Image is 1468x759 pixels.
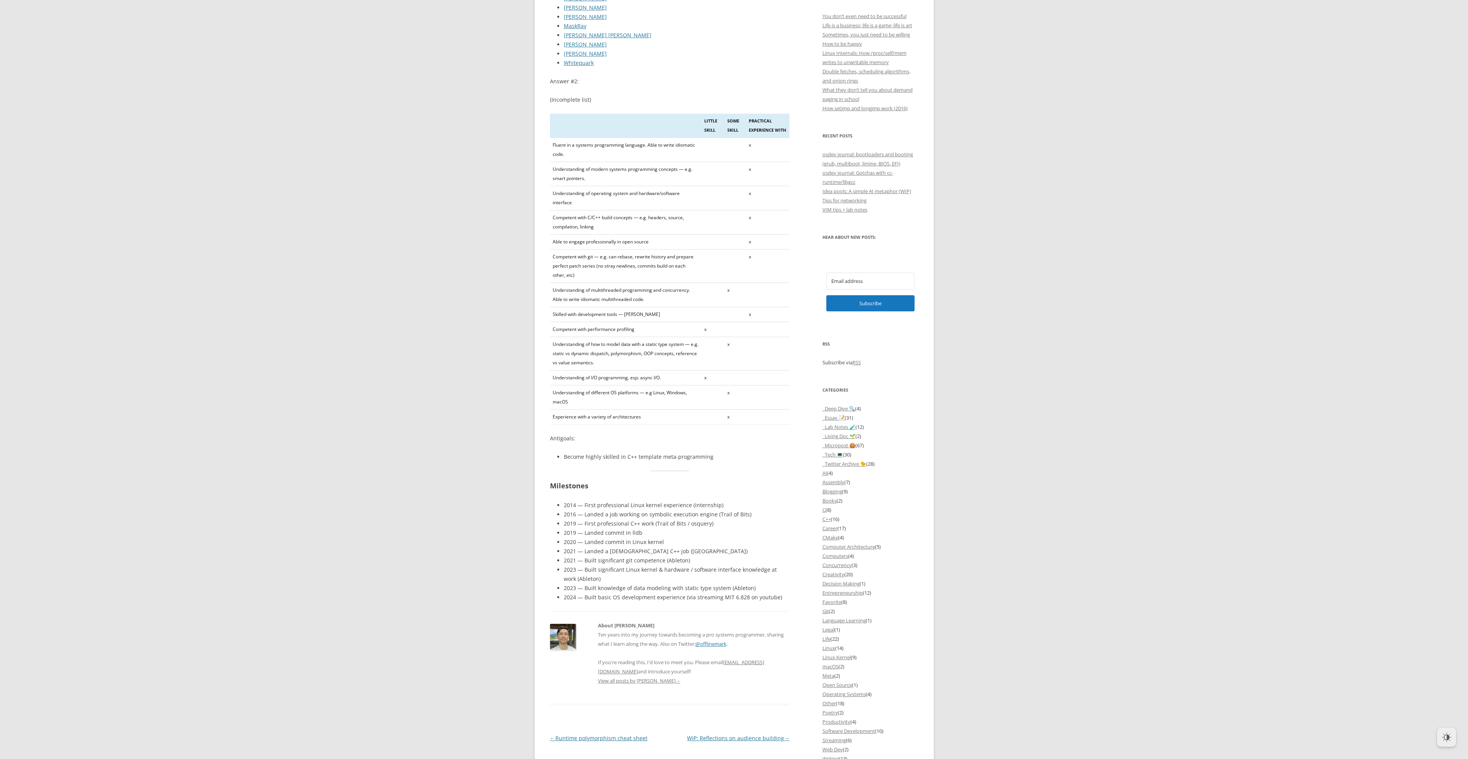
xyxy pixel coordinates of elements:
span: → [675,677,680,684]
a: Git [822,608,829,615]
li: 2024 — Built basic OS development experience (via streaming MIT 6.828 on youtube) [564,593,790,602]
a: [PERSON_NAME] [564,50,607,57]
li: (16) [822,514,918,524]
button: Subscribe [826,295,915,311]
li: (17) [822,524,918,533]
li: (4) [822,468,918,478]
td: x [725,337,746,370]
h2: Milestones [550,480,790,491]
li: (8) [822,505,918,514]
td: Competent with C/C++ build concepts — e.g. headers, source, compilation, linking [550,210,702,235]
a: RSS [852,359,861,366]
td: Competent with performance profiling [550,322,702,337]
a: Legal [822,626,834,633]
td: Understanding of how to model data with a static type system — e.g. static vs dynamic dispatch, p... [550,337,702,370]
li: 2019 — First professional C++ work (Trail of Bits / osquery) [564,519,790,528]
a: C [822,506,826,513]
td: x [746,186,789,210]
a: WIP: Reflections on audience building→ [687,734,789,742]
td: x [702,322,725,337]
td: Understanding of different OS platforms — e.g Linux, Windows, macOS [550,385,702,410]
li: (8) [822,597,918,607]
a: Double fetches, scheduling algorithms, and onion rings [822,68,910,84]
a: CMake [822,534,838,541]
a: osdev journal: Gotchas with cc-runtime/libgcc [822,169,893,185]
li: (2) [822,496,918,505]
td: x [746,250,789,283]
li: (2) [822,662,918,671]
a: How to be happy [822,40,862,47]
li: (4) [822,690,918,699]
a: Open Source [822,681,852,688]
li: 2019 — Landed commit in lldb [564,528,790,537]
a: AI [822,470,827,476]
li: (1) [822,579,918,588]
td: Able to engage professionally in open source [550,235,702,250]
h2: About [PERSON_NAME] [598,621,790,630]
a: View all posts by [PERSON_NAME]→ [598,677,680,684]
h3: Hear about new posts: [822,233,918,242]
li: 2014 — First professional Linux kernel experience (internship) [564,501,790,510]
a: Concurrency [822,562,852,569]
th: Practical experience with [746,114,789,138]
li: (30) [822,450,918,459]
a: osdev journal: bootloaders and booting (grub, multiboot, limine, BIOS, EFI) [822,151,913,167]
a: Productivity [822,718,850,725]
td: x [725,283,746,307]
a: You don’t even need to be successful [822,13,907,20]
a: C++ [822,516,831,523]
a: Streaming [822,737,846,744]
a: Linux [822,645,835,652]
input: Email address [826,273,915,289]
li: (4) [822,533,918,542]
li: (2) [822,708,918,717]
li: (22) [822,634,918,643]
li: (12) [822,588,918,597]
a: How setjmp and longjmp work (2016) [822,105,908,112]
li: 2023 — Built significant Linux kernel & hardware / software interface knowledge at work (Ableton) [564,565,790,584]
a: Other [822,700,836,707]
h3: RSS [822,339,918,349]
a: _Twitter Archive 🐤 [822,460,866,467]
a: Poetry [822,709,838,716]
a: MaskRay [564,22,586,30]
h3: Recent Posts [822,131,918,141]
a: Linux Kernel [822,654,851,661]
a: [PERSON_NAME] [564,4,607,11]
a: Life [822,635,831,642]
a: [PERSON_NAME] [564,13,607,20]
li: (1) [822,680,918,690]
a: _Lab Notes 🧪 [822,423,855,430]
a: Computers [822,552,848,559]
td: x [746,138,789,162]
td: Experience with a variety of architectures [550,410,702,425]
li: (4) [822,404,918,413]
td: x [702,370,725,385]
td: x [746,235,789,250]
td: x [746,210,789,235]
li: (3) [822,561,918,570]
td: Understanding of modern systems programming concepts — e.g. smart pointers. [550,162,702,186]
li: (9) [822,653,918,662]
th: Little skill [702,114,725,138]
a: VIM tips + lab notes [822,206,867,213]
a: Linux Internals: How /proc/self/mem writes to unwritable memory [822,50,907,66]
li: Become highly skilled in C++ template meta-programming [564,452,790,461]
li: (2) [822,607,918,616]
li: (5) [822,542,918,551]
a: Entrepreneurship [822,589,863,596]
p: (Incomplete list) [550,95,790,104]
li: 2023 — Built knowledge of data modeling with static type system (Ableton) [564,584,790,593]
a: @offlinemark [695,640,727,647]
a: Assembly [822,479,844,486]
li: (2) [822,745,918,754]
a: Sometimes, you just need to be willing [822,31,910,38]
li: (1) [822,625,918,634]
td: x [746,307,789,322]
a: Books [822,497,837,504]
td: Skilled with development tools — [PERSON_NAME] [550,307,702,322]
a: Idea pools: A simple AI metaphor (WIP) [822,188,911,195]
li: (67) [822,441,918,450]
a: Web Dev [822,746,843,753]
